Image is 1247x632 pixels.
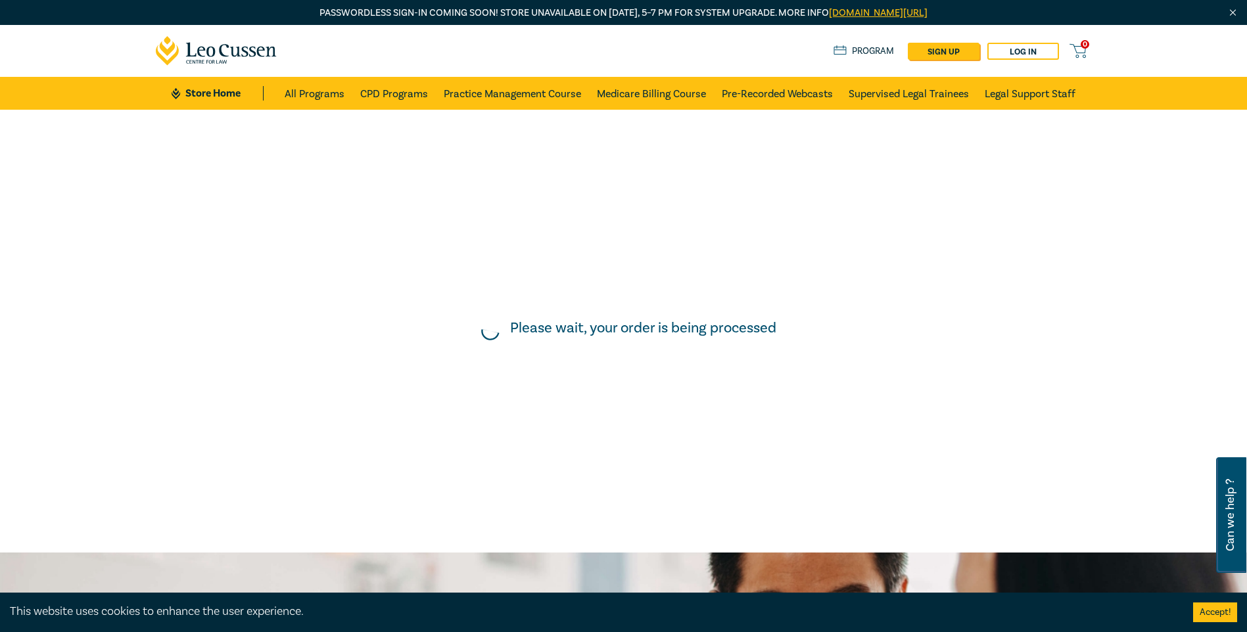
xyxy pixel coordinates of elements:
[444,77,581,110] a: Practice Management Course
[360,77,428,110] a: CPD Programs
[722,77,833,110] a: Pre-Recorded Webcasts
[1193,602,1237,622] button: Accept cookies
[908,43,979,60] a: sign up
[829,7,928,19] a: [DOMAIN_NAME][URL]
[1227,7,1238,18] img: Close
[156,6,1092,20] p: Passwordless sign-in coming soon! Store unavailable on [DATE], 5–7 PM for system upgrade. More info
[985,77,1075,110] a: Legal Support Staff
[987,43,1059,60] a: Log in
[597,77,706,110] a: Medicare Billing Course
[1224,465,1236,565] span: Can we help ?
[510,319,776,336] h5: Please wait, your order is being processed
[172,86,263,101] a: Store Home
[849,77,969,110] a: Supervised Legal Trainees
[285,77,344,110] a: All Programs
[834,44,895,58] a: Program
[10,603,1173,620] div: This website uses cookies to enhance the user experience.
[1081,40,1089,49] span: 0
